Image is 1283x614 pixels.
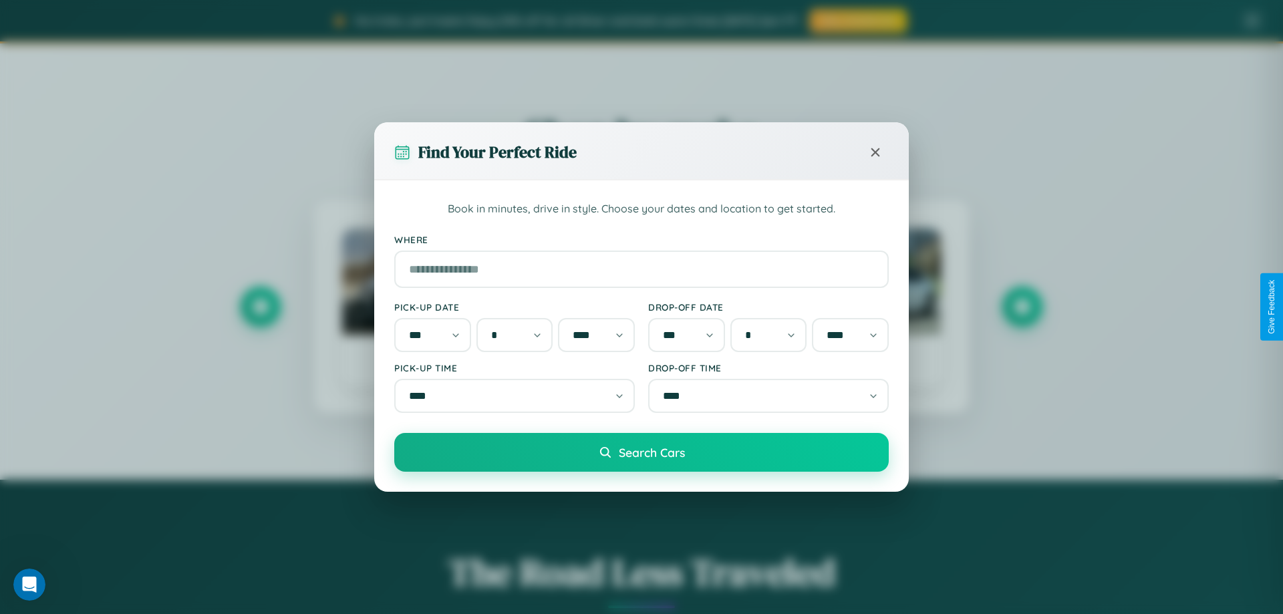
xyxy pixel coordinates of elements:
p: Book in minutes, drive in style. Choose your dates and location to get started. [394,200,889,218]
span: Search Cars [619,445,685,460]
label: Where [394,234,889,245]
label: Pick-up Date [394,301,635,313]
label: Drop-off Date [648,301,889,313]
h3: Find Your Perfect Ride [418,141,577,163]
button: Search Cars [394,433,889,472]
label: Drop-off Time [648,362,889,373]
label: Pick-up Time [394,362,635,373]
